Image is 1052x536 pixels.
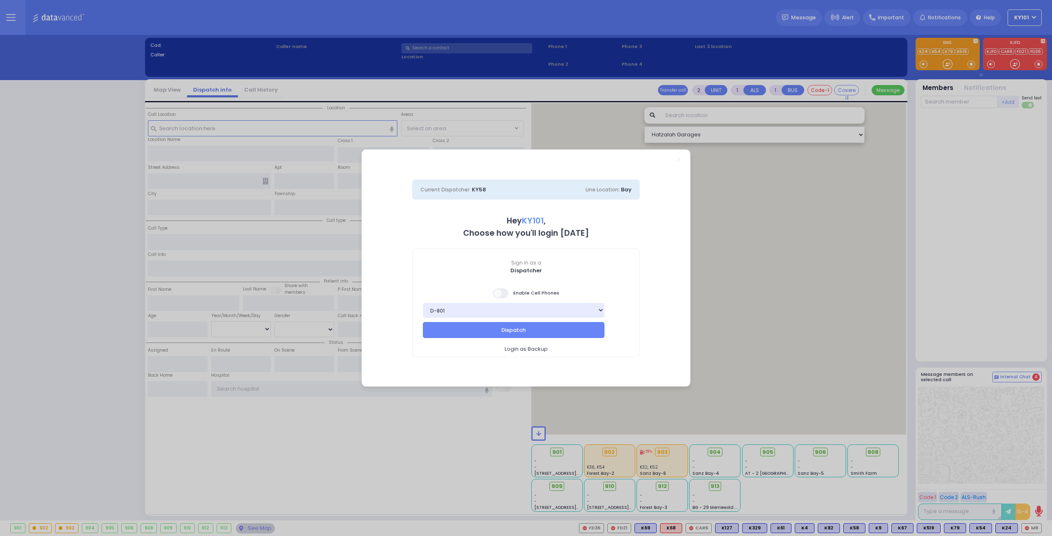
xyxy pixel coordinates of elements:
a: Close [676,157,681,162]
span: KY101 [522,215,544,226]
span: Current Dispatcher: [420,186,471,193]
b: Choose how you'll login [DATE] [463,228,589,239]
span: Sign in as a [413,259,639,267]
span: Line Location: [586,186,620,193]
span: Login as Backup [505,345,548,353]
span: Bay [621,186,632,193]
span: Enable Cell Phones [493,288,559,299]
b: Dispatcher [510,267,542,274]
button: Dispatch [423,322,604,338]
span: KY58 [472,186,486,193]
b: Hey , [507,215,546,226]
